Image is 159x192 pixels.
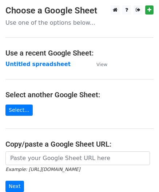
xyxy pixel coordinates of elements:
small: Example: [URL][DOMAIN_NAME] [5,167,80,172]
h4: Copy/paste a Google Sheet URL: [5,140,154,148]
h4: Select another Google Sheet: [5,90,154,99]
input: Next [5,181,24,192]
input: Paste your Google Sheet URL here [5,151,150,165]
a: Select... [5,105,33,116]
p: Use one of the options below... [5,19,154,26]
small: View [96,62,107,67]
a: View [89,61,107,68]
h4: Use a recent Google Sheet: [5,49,154,57]
a: Untitled spreadsheet [5,61,71,68]
h3: Choose a Google Sheet [5,5,154,16]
